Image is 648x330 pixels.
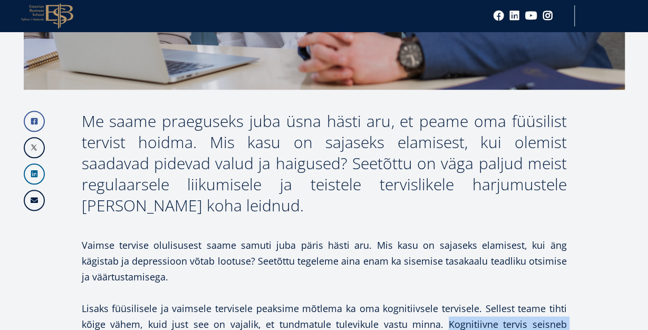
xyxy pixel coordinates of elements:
[25,138,44,157] img: X
[543,11,553,21] a: Instagram
[24,111,45,132] a: Facebook
[82,239,567,283] span: Vaimse tervise olulisusest saame samuti juba päris hästi aru. Mis kasu on sajaseks elamisest, kui...
[82,111,567,216] div: Me saame praeguseks juba üsna hästi aru, et peame oma füüsilist tervist hoidma. Mis kasu on sajas...
[525,11,537,21] a: Youtube
[24,163,45,185] a: Linkedin
[509,11,520,21] a: Linkedin
[494,11,504,21] a: Facebook
[24,190,45,211] a: Email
